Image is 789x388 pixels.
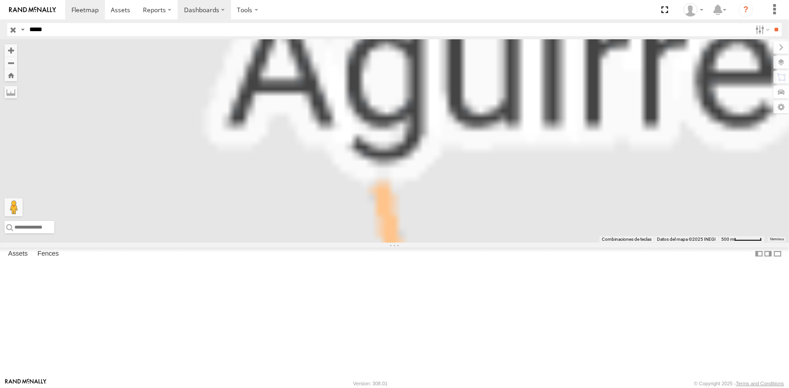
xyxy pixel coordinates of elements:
[773,248,782,261] label: Hide Summary Table
[739,3,753,17] i: ?
[721,237,734,242] span: 500 m
[752,23,771,36] label: Search Filter Options
[9,7,56,13] img: rand-logo.svg
[19,23,26,36] label: Search Query
[736,381,784,386] a: Terms and Conditions
[755,248,764,261] label: Dock Summary Table to the Left
[680,3,707,17] div: Josue Jimenez
[657,237,716,242] span: Datos del mapa ©2025 INEGI
[774,101,789,113] label: Map Settings
[5,69,17,81] button: Zoom Home
[764,248,773,261] label: Dock Summary Table to the Right
[5,56,17,69] button: Zoom out
[770,238,784,241] a: Términos (se abre en una nueva pestaña)
[5,198,23,216] button: Arrastra al hombrecito al mapa para abrir Street View
[4,248,32,260] label: Assets
[5,86,17,98] label: Measure
[353,381,387,386] div: Version: 308.01
[718,236,765,243] button: Escala del mapa: 500 m por 57 píxeles
[33,248,63,260] label: Fences
[5,379,47,388] a: Visit our Website
[602,236,652,243] button: Combinaciones de teclas
[5,44,17,56] button: Zoom in
[694,381,784,386] div: © Copyright 2025 -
